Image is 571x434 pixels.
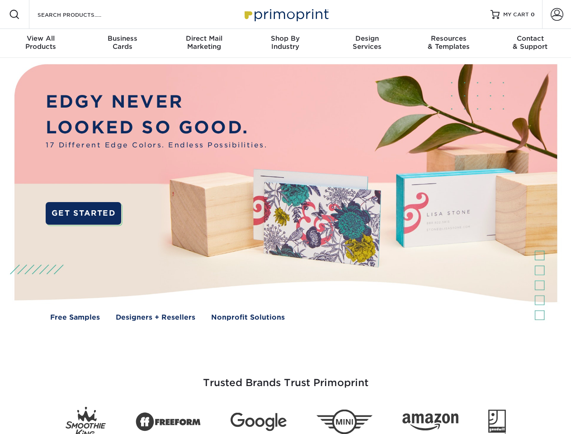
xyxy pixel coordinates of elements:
a: Designers + Resellers [116,312,195,323]
div: & Templates [408,34,489,51]
span: 0 [531,11,535,18]
input: SEARCH PRODUCTS..... [37,9,125,20]
div: Industry [245,34,326,51]
span: Resources [408,34,489,42]
div: Marketing [163,34,245,51]
span: Business [81,34,163,42]
h3: Trusted Brands Trust Primoprint [21,355,550,400]
span: 17 Different Edge Colors. Endless Possibilities. [46,140,267,151]
a: Free Samples [50,312,100,323]
div: Cards [81,34,163,51]
a: Nonprofit Solutions [211,312,285,323]
span: Direct Mail [163,34,245,42]
span: Shop By [245,34,326,42]
a: Shop ByIndustry [245,29,326,58]
div: & Support [490,34,571,51]
a: Direct MailMarketing [163,29,245,58]
img: Amazon [402,414,458,431]
div: Services [326,34,408,51]
span: MY CART [503,11,529,19]
a: GET STARTED [46,202,121,225]
img: Primoprint [241,5,331,24]
img: Goodwill [488,410,506,434]
p: LOOKED SO GOOD. [46,115,267,141]
a: Resources& Templates [408,29,489,58]
img: Google [231,413,287,431]
a: DesignServices [326,29,408,58]
span: Design [326,34,408,42]
a: Contact& Support [490,29,571,58]
a: BusinessCards [81,29,163,58]
p: EDGY NEVER [46,89,267,115]
span: Contact [490,34,571,42]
